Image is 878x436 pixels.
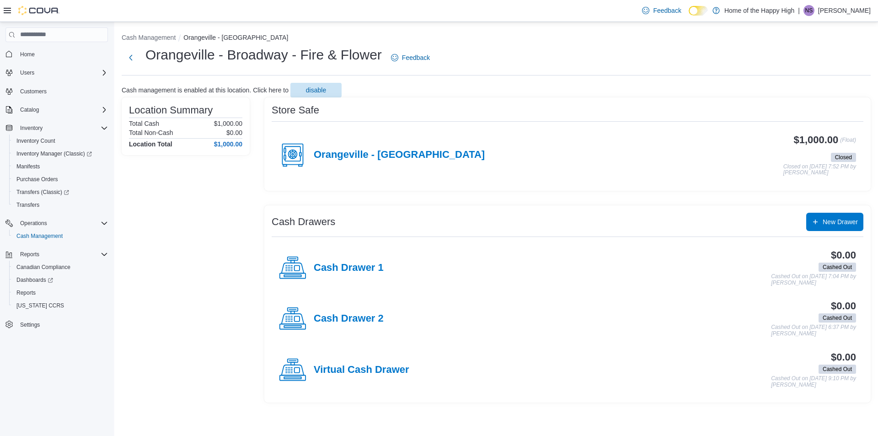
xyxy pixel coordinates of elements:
p: Closed on [DATE] 7:52 PM by [PERSON_NAME] [783,164,856,176]
span: Washington CCRS [13,300,108,311]
span: Cash Management [16,232,63,240]
a: Home [16,49,38,60]
button: Transfers [9,199,112,211]
button: [US_STATE] CCRS [9,299,112,312]
span: Cash Management [13,231,108,242]
h3: $1,000.00 [794,135,839,145]
a: Cash Management [13,231,66,242]
button: Settings [2,318,112,331]
button: Inventory [16,123,46,134]
h4: Virtual Cash Drawer [314,364,409,376]
button: Manifests [9,160,112,173]
button: Cash Management [122,34,176,41]
span: Catalog [20,106,39,113]
span: Manifests [13,161,108,172]
span: Transfers (Classic) [13,187,108,198]
h4: Cash Drawer 2 [314,313,384,325]
a: [US_STATE] CCRS [13,300,68,311]
h3: $0.00 [831,250,856,261]
h3: $0.00 [831,352,856,363]
span: Customers [20,88,47,95]
span: Closed [831,153,856,162]
p: Cashed Out on [DATE] 6:37 PM by [PERSON_NAME] [771,324,856,337]
span: Operations [16,218,108,229]
h4: Cash Drawer 1 [314,262,384,274]
span: Closed [835,153,852,161]
button: Home [2,48,112,61]
span: Cashed Out [819,313,856,323]
a: Inventory Count [13,135,59,146]
h6: Total Non-Cash [129,129,173,136]
span: Inventory Manager (Classic) [16,150,92,157]
span: Reports [16,289,36,296]
button: Users [2,66,112,79]
h4: $1,000.00 [214,140,242,148]
a: Dashboards [13,275,57,285]
span: Inventory Count [16,137,55,145]
span: Inventory Count [13,135,108,146]
button: Next [122,48,140,67]
span: Canadian Compliance [13,262,108,273]
span: Transfers [13,199,108,210]
button: Reports [2,248,112,261]
a: Transfers [13,199,43,210]
span: Home [16,48,108,60]
a: Canadian Compliance [13,262,74,273]
span: NS [805,5,813,16]
p: Home of the Happy High [724,5,794,16]
span: Inventory Manager (Classic) [13,148,108,159]
span: Inventory [20,124,43,132]
span: Settings [16,318,108,330]
button: Catalog [2,103,112,116]
span: Purchase Orders [16,176,58,183]
span: Users [20,69,34,76]
span: Cashed Out [819,365,856,374]
a: Transfers (Classic) [9,186,112,199]
span: Cashed Out [823,263,852,271]
p: $0.00 [226,129,242,136]
button: Canadian Compliance [9,261,112,274]
nav: Complex example [5,44,108,355]
span: Inventory [16,123,108,134]
a: Inventory Manager (Classic) [9,147,112,160]
a: Inventory Manager (Classic) [13,148,96,159]
p: (Float) [840,135,856,151]
h3: Store Safe [272,105,319,116]
span: Feedback [402,53,430,62]
div: Nagel Spencer [803,5,814,16]
a: Purchase Orders [13,174,62,185]
button: Operations [2,217,112,230]
a: Reports [13,287,39,298]
a: Transfers (Classic) [13,187,73,198]
h3: $0.00 [831,301,856,312]
span: Catalog [16,104,108,115]
span: New Drawer [823,217,858,226]
button: Cash Management [9,230,112,242]
span: Feedback [653,6,681,15]
p: [PERSON_NAME] [818,5,871,16]
a: Dashboards [9,274,112,286]
button: Operations [16,218,51,229]
button: Inventory Count [9,135,112,147]
p: Cash management is enabled at this location. Click here to [122,86,289,94]
button: Reports [9,286,112,299]
span: [US_STATE] CCRS [16,302,64,309]
span: Users [16,67,108,78]
h1: Orangeville - Broadway - Fire & Flower [145,46,382,64]
button: Purchase Orders [9,173,112,186]
span: disable [306,86,326,95]
p: Cashed Out on [DATE] 7:04 PM by [PERSON_NAME] [771,274,856,286]
h6: Total Cash [129,120,159,127]
h4: Location Total [129,140,172,148]
span: Manifests [16,163,40,170]
span: Operations [20,220,47,227]
span: Dashboards [16,276,53,284]
button: Reports [16,249,43,260]
input: Dark Mode [689,6,708,16]
a: Customers [16,86,50,97]
button: Users [16,67,38,78]
nav: An example of EuiBreadcrumbs [122,33,871,44]
p: $1,000.00 [214,120,242,127]
span: Purchase Orders [13,174,108,185]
